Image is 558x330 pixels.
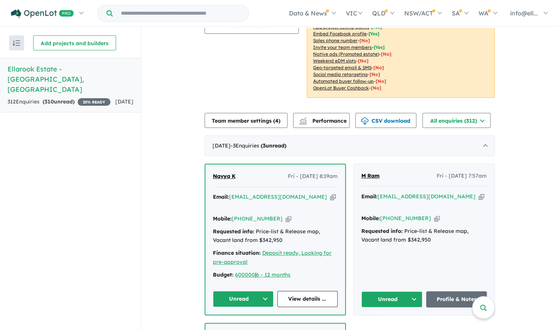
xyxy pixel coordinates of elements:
span: [DATE] [115,98,133,105]
a: [PHONE_NUMBER] [232,215,283,222]
strong: Finance situation: [213,249,261,256]
a: Navya K [213,172,235,181]
strong: Budget: [213,271,234,278]
span: Navya K [213,173,235,179]
a: [EMAIL_ADDRESS][DOMAIN_NAME] [229,193,327,200]
strong: ( unread) [43,98,75,105]
u: Geo-targeted email & SMS [313,65,371,70]
span: 3 [263,142,266,149]
u: Automated buyer follow-up [313,78,374,84]
span: 4 [275,117,278,124]
span: Fri - [DATE] 7:57am [437,172,487,181]
span: - 3 Enquir ies [231,142,286,149]
div: Price-list & Release map, Vacant land from $342,950 [213,227,338,245]
span: 310 [44,98,54,105]
u: Embed Facebook profile [313,31,367,36]
span: [ No ] [359,38,370,43]
div: Price-list & Release map, Vacant land from $342,950 [361,227,487,245]
button: Copy [330,193,336,201]
button: Unread [361,291,422,307]
a: M Ram [361,172,379,181]
button: Add projects and builders [33,35,116,50]
u: Weekend eDM slots [313,58,356,64]
button: Copy [286,215,291,223]
input: Try estate name, suburb, builder or developer [114,5,247,21]
u: Social media retargeting [313,71,368,77]
img: download icon [361,117,368,125]
span: [ Yes ] [368,31,379,36]
span: [No] [371,85,381,91]
a: 600000 [235,271,255,278]
div: [DATE] [205,135,495,157]
u: OpenLot Buyer Cashback [313,85,369,91]
span: 25 % READY [78,98,110,106]
div: | [213,271,338,280]
a: 6 - 12 months [256,271,290,278]
strong: Email: [213,193,229,200]
button: Copy [479,193,484,201]
a: [PHONE_NUMBER] [380,215,431,222]
span: [No] [370,71,380,77]
img: line-chart.svg [300,117,306,122]
strong: ( unread) [261,142,286,149]
img: Openlot PRO Logo White [11,9,74,18]
u: Sales phone number [313,38,358,43]
span: M Ram [361,172,379,179]
strong: Mobile: [361,215,380,222]
h5: Ellarook Estate - [GEOGRAPHIC_DATA] , [GEOGRAPHIC_DATA] [8,64,133,94]
button: Copy [434,214,440,222]
span: [No] [381,51,391,57]
strong: Mobile: [213,215,232,222]
span: [ Yes ] [371,24,382,30]
strong: Requested info: [361,228,403,234]
a: Profile & Notes [426,291,487,307]
u: Invite your team members [313,44,372,50]
a: [EMAIL_ADDRESS][DOMAIN_NAME] [378,193,475,200]
span: Fri - [DATE] 8:19am [288,172,338,181]
button: Unread [213,291,274,307]
div: 312 Enquir ies [8,97,110,106]
button: CSV download [355,113,416,128]
span: [No] [373,65,384,70]
img: bar-chart.svg [299,120,307,125]
u: Native ads (Promoted estate) [313,51,379,57]
strong: Requested info: [213,228,254,235]
u: Add project selling-points [313,24,369,30]
img: sort.svg [13,40,20,46]
span: [ Yes ] [374,44,385,50]
span: [No] [358,58,368,64]
a: View details ... [277,291,338,307]
span: Performance [300,117,347,124]
span: [No] [376,78,386,84]
button: Team member settings (4) [205,113,287,128]
button: All enquiries (312) [422,113,491,128]
strong: Email: [361,193,378,200]
span: info@ell... [510,9,538,17]
button: Performance [293,113,350,128]
a: Deposit ready, Looking for pre-approval [213,249,332,265]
